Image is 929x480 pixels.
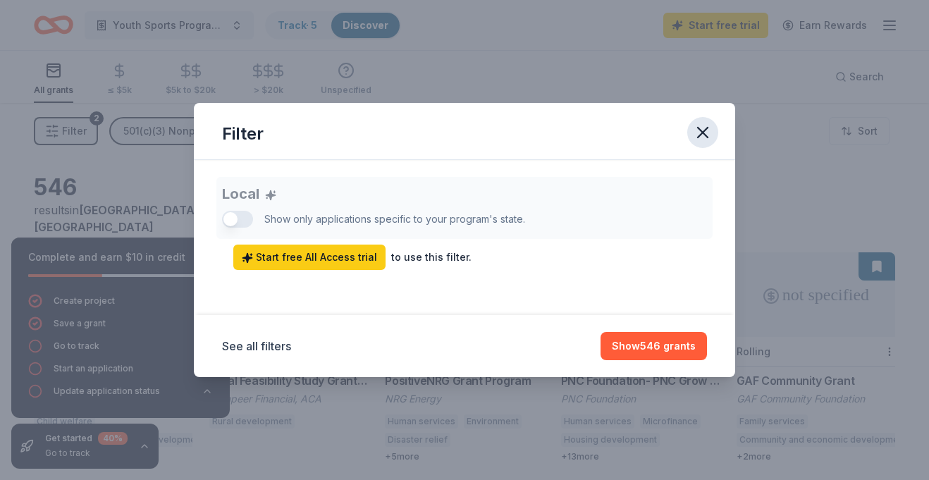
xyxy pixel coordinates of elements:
button: See all filters [222,338,291,355]
a: Start free All Access trial [233,245,386,270]
button: Show546 grants [601,332,707,360]
span: Start free All Access trial [242,249,377,266]
div: to use this filter. [391,249,472,266]
div: Filter [222,123,264,145]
